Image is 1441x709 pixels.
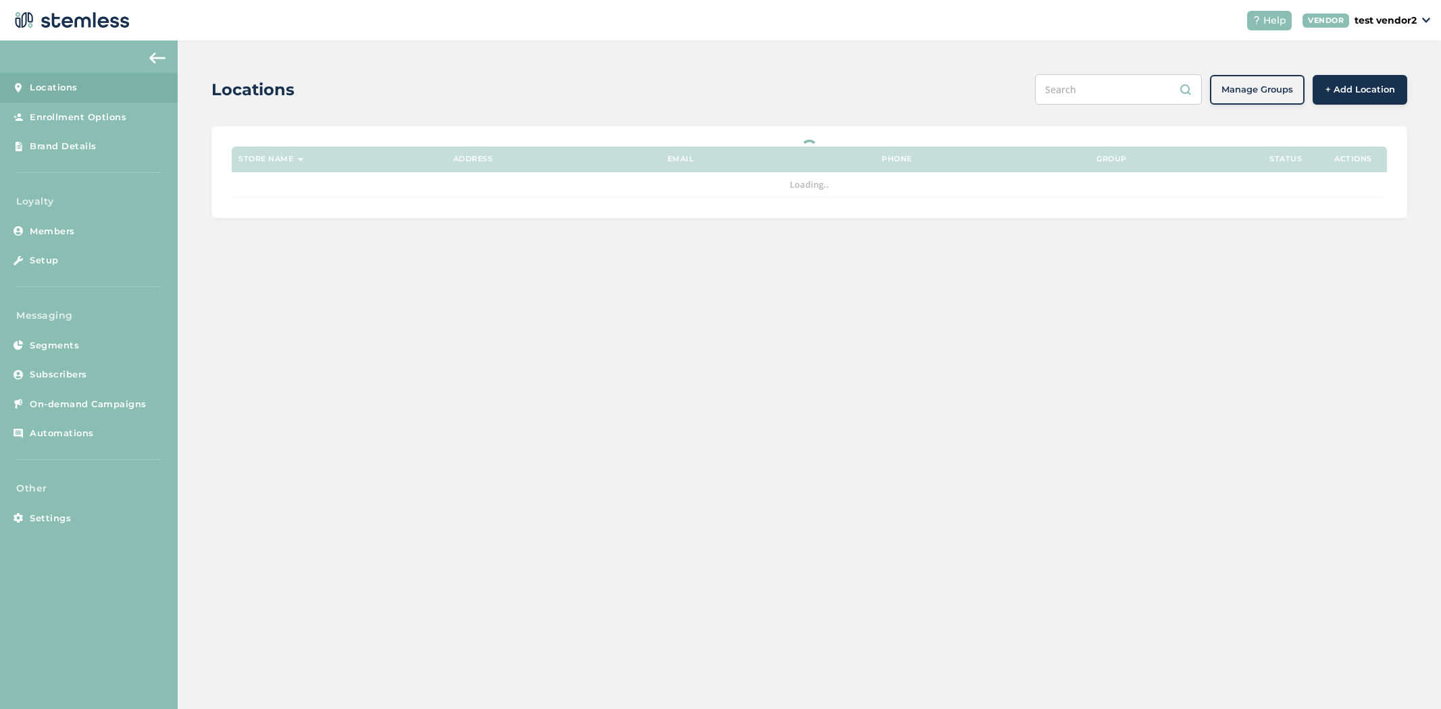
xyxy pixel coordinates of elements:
[211,78,295,102] h2: Locations
[30,512,71,525] span: Settings
[30,140,97,153] span: Brand Details
[1313,75,1407,105] button: + Add Location
[1325,83,1395,97] span: + Add Location
[1253,16,1261,24] img: icon-help-white-03924b79.svg
[1263,14,1286,28] span: Help
[1035,74,1202,105] input: Search
[30,225,75,238] span: Members
[30,398,147,411] span: On-demand Campaigns
[30,339,79,352] span: Segments
[1373,644,1441,709] iframe: Chat Widget
[1221,83,1293,97] span: Manage Groups
[30,111,126,124] span: Enrollment Options
[1422,18,1430,23] img: icon_down-arrow-small-66adaf34.svg
[30,254,59,267] span: Setup
[1303,14,1349,28] div: VENDOR
[1210,75,1305,105] button: Manage Groups
[149,53,166,63] img: icon-arrow-back-accent-c549486e.svg
[30,368,87,382] span: Subscribers
[1355,14,1417,28] p: test vendor2
[30,81,78,95] span: Locations
[30,427,94,440] span: Automations
[11,7,130,34] img: logo-dark-0685b13c.svg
